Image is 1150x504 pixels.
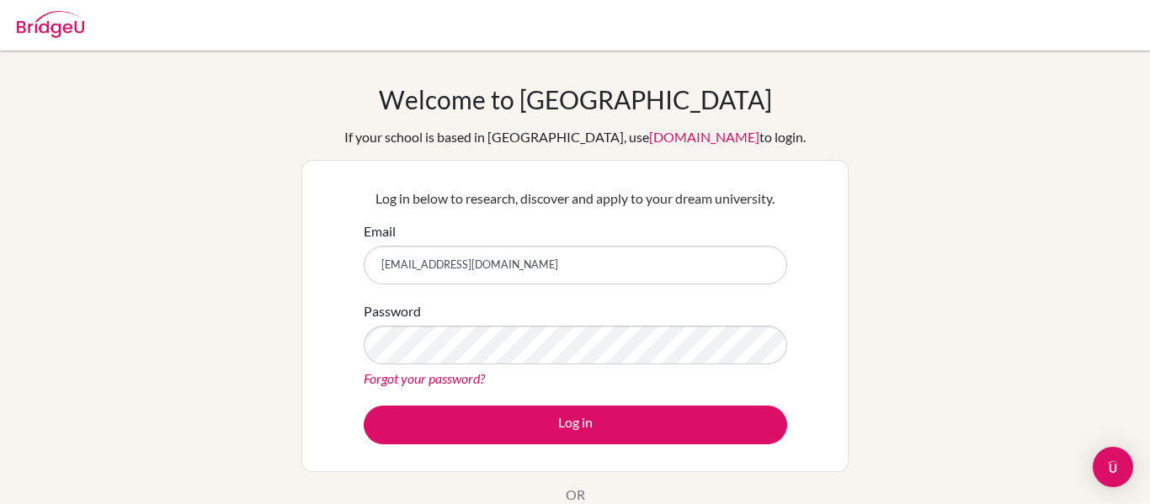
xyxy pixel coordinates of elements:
h1: Welcome to [GEOGRAPHIC_DATA] [379,84,772,114]
a: Forgot your password? [364,370,485,386]
img: Bridge-U [17,11,84,38]
label: Password [364,301,421,321]
div: If your school is based in [GEOGRAPHIC_DATA], use to login. [344,127,806,147]
button: Log in [364,406,787,444]
a: [DOMAIN_NAME] [649,129,759,145]
div: Open Intercom Messenger [1093,447,1133,487]
p: Log in below to research, discover and apply to your dream university. [364,188,787,209]
label: Email [364,221,396,241]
